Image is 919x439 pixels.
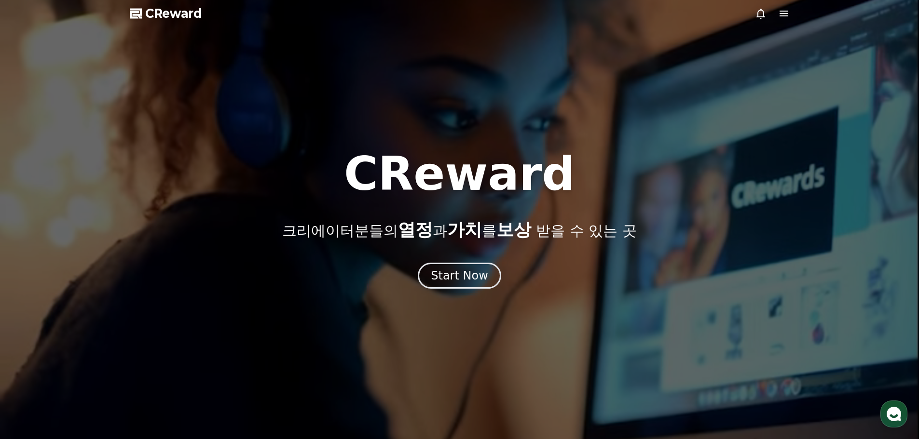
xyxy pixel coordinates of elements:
[447,220,482,239] span: 가치
[124,306,185,330] a: 설정
[130,6,202,21] a: CReward
[431,268,488,283] div: Start Now
[496,220,531,239] span: 보상
[64,306,124,330] a: 대화
[149,320,161,328] span: 설정
[344,151,575,197] h1: CReward
[145,6,202,21] span: CReward
[418,263,501,289] button: Start Now
[88,320,100,328] span: 대화
[30,320,36,328] span: 홈
[3,306,64,330] a: 홈
[418,272,501,281] a: Start Now
[398,220,433,239] span: 열정
[282,220,636,239] p: 크리에이터분들의 과 를 받을 수 있는 곳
